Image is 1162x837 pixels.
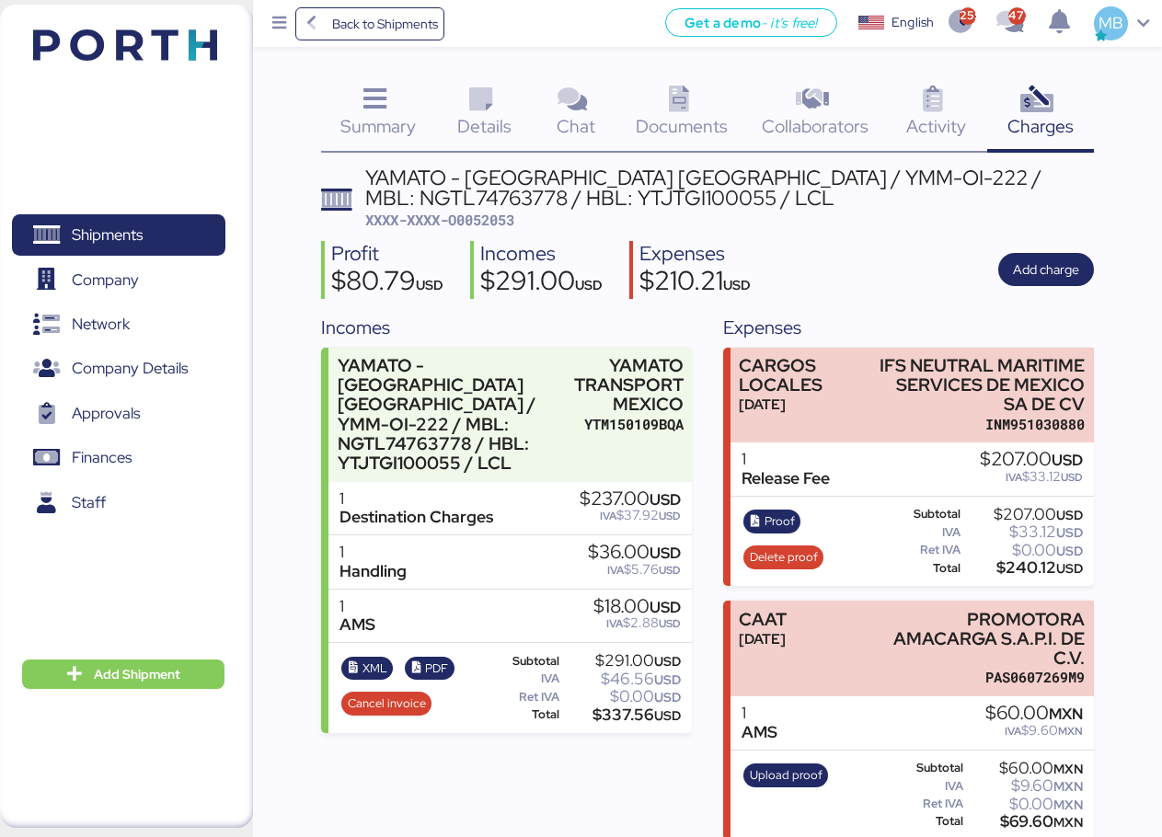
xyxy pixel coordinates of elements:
div: $36.00 [588,543,681,563]
span: USD [650,597,681,617]
a: Approvals [12,393,225,435]
span: USD [416,276,443,293]
div: Ret IVA [884,797,963,810]
div: Expenses [723,314,1094,341]
div: $37.92 [580,509,681,522]
div: Profit [331,241,443,268]
span: USD [723,276,751,293]
div: Subtotal [482,655,559,668]
div: $2.88 [593,616,681,630]
span: IVA [1006,470,1022,485]
div: $5.76 [588,563,681,577]
div: $0.00 [967,797,1083,811]
div: IFS NEUTRAL MARITIME SERVICES DE MEXICO SA DE CV [878,356,1086,414]
span: USD [650,489,681,510]
div: 1 [742,704,777,723]
div: $210.21 [639,268,751,299]
button: XML [341,657,393,681]
span: USD [1056,560,1083,577]
a: Network [12,304,225,346]
a: Company [12,258,225,301]
button: Proof [743,510,800,533]
div: Destination Charges [339,508,493,527]
span: USD [1056,524,1083,541]
div: $60.00 [967,762,1083,775]
a: Back to Shipments [295,7,445,40]
button: Cancel invoice [341,692,431,716]
button: Add Shipment [22,659,224,689]
div: CAAT [739,610,787,629]
div: $60.00 [985,704,1083,724]
span: Chat [557,114,595,138]
div: YTM150109BQA [574,415,684,434]
span: USD [1056,543,1083,559]
div: $291.00 [563,654,682,668]
span: XXXX-XXXX-O0052053 [365,211,514,229]
div: Total [884,815,963,828]
span: Back to Shipments [332,13,438,35]
span: USD [1052,450,1083,470]
div: Subtotal [884,762,963,774]
div: AMS [742,723,777,742]
div: $291.00 [480,268,603,299]
span: IVA [600,509,616,523]
span: Add Shipment [94,663,180,685]
span: Details [457,114,512,138]
span: Add charge [1013,258,1079,281]
a: Staff [12,482,225,524]
div: Ret IVA [884,544,961,556]
div: Handling [339,562,407,581]
span: Collaborators [762,114,869,138]
button: Menu [264,8,295,40]
div: 1 [742,450,830,469]
button: Upload proof [743,763,828,787]
button: Delete proof [743,545,823,569]
span: MXN [1053,814,1083,831]
div: Total [482,708,559,721]
div: Release Fee [742,469,830,488]
div: [DATE] [739,395,869,414]
div: YAMATO - [GEOGRAPHIC_DATA] [GEOGRAPHIC_DATA] / YMM-OI-222 / MBL: NGTL74763778 / HBL: YTJTGI100055... [365,167,1094,209]
span: Activity [906,114,966,138]
div: $207.00 [964,508,1083,522]
span: IVA [606,616,623,631]
div: $80.79 [331,268,443,299]
div: $9.60 [967,779,1083,793]
div: $18.00 [593,597,681,617]
div: Incomes [321,314,692,341]
span: USD [650,543,681,563]
div: $237.00 [580,489,681,510]
span: USD [654,653,681,670]
span: MB [1099,11,1123,35]
a: Company Details [12,348,225,390]
span: MXN [1053,797,1083,813]
span: MXN [1049,704,1083,724]
span: USD [659,509,681,523]
span: Company Details [72,355,188,382]
span: Approvals [72,400,140,427]
div: 1 [339,489,493,509]
div: $33.12 [980,470,1083,484]
span: Delete proof [750,547,818,568]
span: MXN [1053,778,1083,795]
div: YAMATO TRANSPORT MEXICO [574,356,684,414]
div: INM951030880 [878,415,1086,434]
div: $0.00 [964,544,1083,557]
div: $33.12 [964,525,1083,539]
span: Proof [765,511,795,532]
div: $207.00 [980,450,1083,470]
span: MXN [1058,724,1083,739]
div: Subtotal [884,508,961,521]
span: USD [659,616,681,631]
div: 1 [339,543,407,562]
div: 1 [339,597,375,616]
span: USD [1056,507,1083,523]
span: USD [654,689,681,705]
div: IVA [884,526,961,539]
span: Company [72,267,139,293]
div: $46.56 [563,672,682,686]
span: Staff [72,489,106,516]
a: Shipments [12,214,225,257]
span: IVA [1005,724,1021,739]
span: Upload proof [750,765,823,785]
